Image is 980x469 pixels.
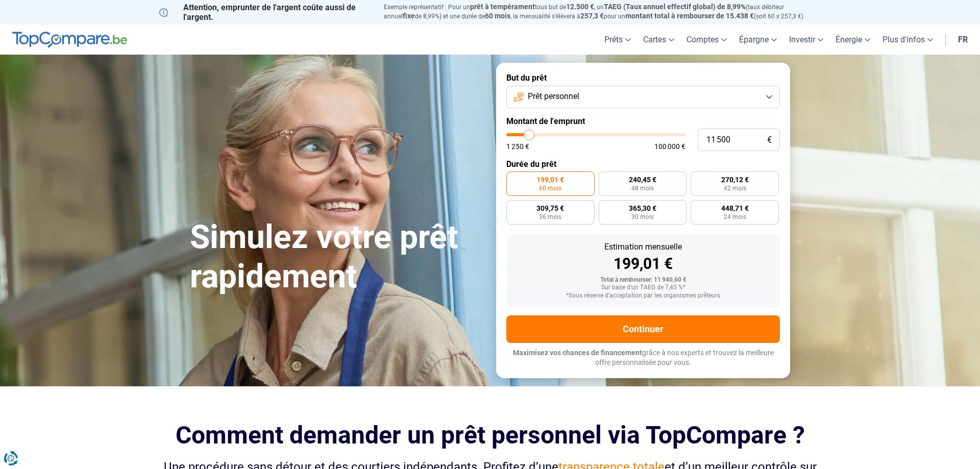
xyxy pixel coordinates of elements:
[580,12,604,20] span: 257,3 €
[403,12,415,20] span: fixe
[528,91,579,102] span: Prêt personnel
[724,214,746,220] span: 24 mois
[514,256,772,271] div: 199,01 €
[724,185,746,191] span: 42 mois
[506,315,780,343] button: Continuer
[637,24,680,55] a: Cartes
[539,185,561,191] span: 60 mois
[631,214,654,220] span: 30 mois
[876,24,939,55] a: Plus d'infos
[767,136,772,144] span: €
[536,205,564,212] span: 309,75 €
[536,176,564,183] span: 199,01 €
[829,24,876,55] a: Énergie
[566,3,594,11] span: 12.500 €
[629,205,656,212] span: 365,30 €
[625,12,754,20] span: montant total à rembourser de 15.438 €
[514,277,772,284] div: Total à rembourser: 11 940,60 €
[604,3,746,11] span: TAEG (Taux annuel effectif global) de 8,99%
[783,24,829,55] a: Investir
[631,185,654,191] span: 48 mois
[513,349,642,357] span: Maximisez vos chances de financement
[159,3,372,22] p: Attention, emprunter de l'argent coûte aussi de l'argent.
[506,86,780,108] button: Prêt personnel
[384,3,821,21] p: Exemple représentatif : Pour un tous but de , un (taux débiteur annuel de 8,99%) et une durée de ...
[680,24,733,55] a: Comptes
[629,176,656,183] span: 240,45 €
[506,73,780,83] label: But du prêt
[721,205,749,212] span: 448,71 €
[190,218,484,297] h1: Simulez votre prêt rapidement
[654,143,685,150] span: 100 000 €
[506,116,780,126] label: Montant de l'emprunt
[733,24,783,55] a: Épargne
[952,24,974,55] a: fr
[506,348,780,368] p: grâce à nos experts et trouvez la meilleure offre personnalisée pour vous.
[485,12,510,20] span: 60 mois
[514,284,772,291] div: Sur base d'un TAEG de 7,45 %*
[539,214,561,220] span: 36 mois
[506,159,780,169] label: Durée du prêt
[598,24,637,55] a: Prêts
[514,243,772,251] div: Estimation mensuelle
[506,143,529,150] span: 1 250 €
[470,3,535,11] span: prêt à tempérament
[12,32,127,48] img: TopCompare
[721,176,749,183] span: 270,12 €
[514,292,772,300] div: *Sous réserve d'acceptation par les organismes prêteurs
[159,421,821,449] h2: Comment demander un prêt personnel via TopCompare ?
